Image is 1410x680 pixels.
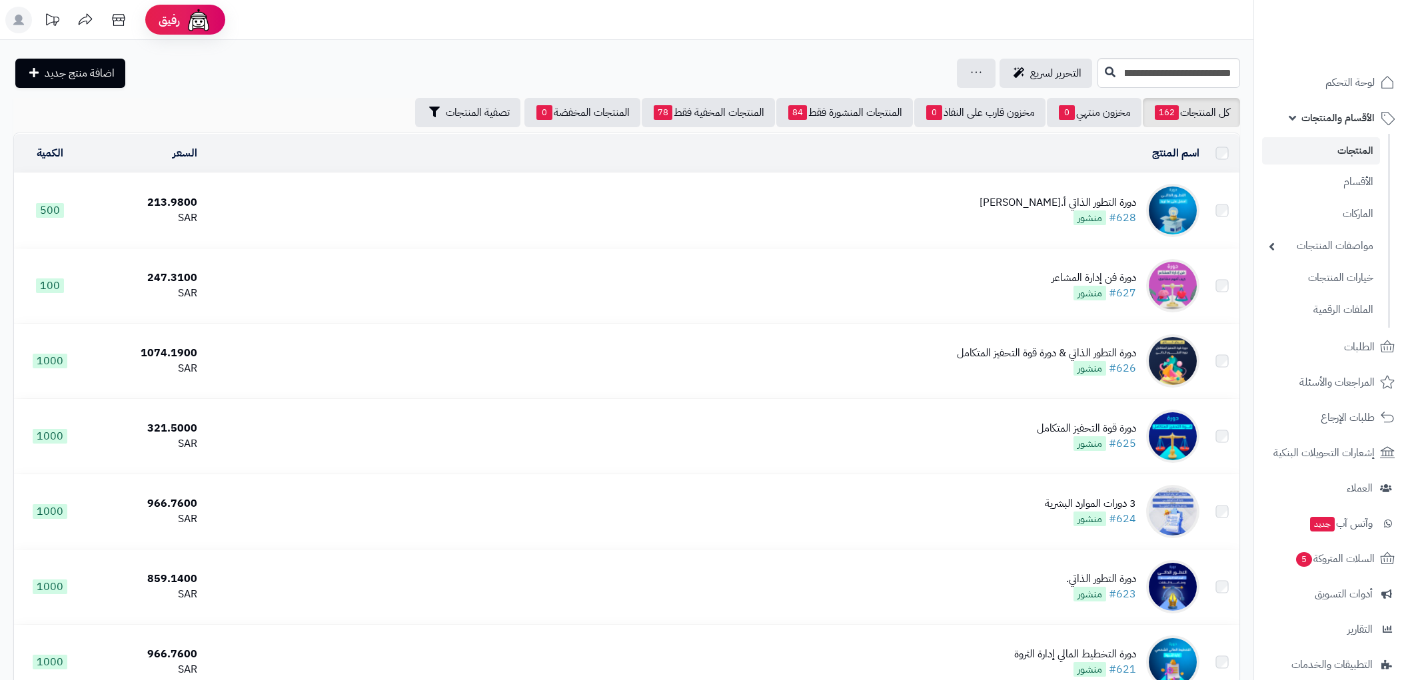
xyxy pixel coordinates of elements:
[33,429,67,444] span: 1000
[1073,436,1106,451] span: منشور
[91,496,197,511] div: 966.7600
[1291,655,1373,674] span: التطبيقات والخدمات
[1037,421,1136,436] div: دورة قوة التحفيز المتكامل
[415,98,520,127] button: تصفية المنتجات
[1146,259,1199,312] img: دورة فن إدارة المشاعر
[776,98,913,127] a: المنتجات المنشورة فقط84
[91,662,197,677] div: SAR
[1262,67,1402,99] a: لوحة التحكم
[1262,232,1380,260] a: مواصفات المنتجات
[1073,587,1106,601] span: منشور
[914,98,1046,127] a: مخزون قارب على النفاذ0
[524,98,640,127] a: المنتجات المخفضة0
[1073,210,1106,225] span: منشور
[1109,586,1136,602] a: #623
[446,105,510,121] span: تصفية المنتجات
[91,195,197,210] div: 213.9800
[15,59,125,88] a: اضافة منتج جديد
[1262,168,1380,196] a: الأقسام
[1262,331,1402,363] a: الطلبات
[173,145,197,161] a: السعر
[1146,560,1199,613] img: دورة التطور الذاتي.
[654,105,672,120] span: 78
[1262,578,1402,610] a: أدوات التسويق
[33,579,67,594] span: 1000
[1109,285,1136,301] a: #627
[1000,59,1092,88] a: التحرير لسريع
[91,210,197,226] div: SAR
[36,278,64,293] span: 100
[37,145,63,161] a: الكمية
[1109,511,1136,527] a: #624
[1109,436,1136,452] a: #625
[1262,296,1380,324] a: الملفات الرقمية
[91,647,197,662] div: 966.7600
[91,511,197,527] div: SAR
[185,7,212,33] img: ai-face.png
[1301,109,1375,127] span: الأقسام والمنتجات
[1014,647,1136,662] div: دورة التخطيط المالي إدارة الثروة
[1109,210,1136,226] a: #628
[1325,73,1375,92] span: لوحة التحكم
[1059,105,1075,120] span: 0
[33,504,67,519] span: 1000
[35,7,69,37] a: تحديثات المنصة
[1262,264,1380,292] a: خيارات المنتجات
[1146,334,1199,388] img: دورة التطور الذاتي & دورة قوة التحفيز المتكامل
[1109,661,1136,677] a: #621
[1073,511,1106,526] span: منشور
[1296,552,1312,567] span: 5
[1109,360,1136,376] a: #626
[91,421,197,436] div: 321.5000
[1344,338,1375,356] span: الطلبات
[1347,479,1373,498] span: العملاء
[1315,585,1373,603] span: أدوات التسويق
[1262,613,1402,645] a: التقارير
[1073,662,1106,677] span: منشور
[1310,517,1335,531] span: جديد
[1066,571,1136,587] div: دورة التطور الذاتي.
[926,105,942,120] span: 0
[1073,361,1106,376] span: منشور
[1155,105,1179,120] span: 162
[91,286,197,301] div: SAR
[36,203,64,218] span: 500
[1146,184,1199,237] img: دورة التطور الذاتي أ.فهد بن مسلم
[91,270,197,286] div: 247.3100
[91,587,197,602] div: SAR
[1045,496,1136,511] div: 3 دورات الموارد البشرية
[536,105,552,120] span: 0
[1146,410,1199,463] img: دورة قوة التحفيز المتكامل
[1146,485,1199,538] img: 3 دورات الموارد البشرية
[1295,549,1375,568] span: السلات المتروكة
[1262,402,1402,434] a: طلبات الإرجاع
[91,436,197,452] div: SAR
[1273,444,1375,462] span: إشعارات التحويلات البنكية
[788,105,807,120] span: 84
[980,195,1136,210] div: دورة التطور الذاتي أ.[PERSON_NAME]
[1299,373,1375,392] span: المراجعات والأسئلة
[45,65,115,81] span: اضافة منتج جديد
[1262,508,1402,539] a: وآتس آبجديد
[1152,145,1199,161] a: اسم المنتج
[33,354,67,368] span: 1000
[1052,270,1136,286] div: دورة فن إدارة المشاعر
[642,98,775,127] a: المنتجات المخفية فقط78
[159,12,180,28] span: رفيق
[91,361,197,376] div: SAR
[957,346,1136,361] div: دورة التطور الذاتي & دورة قوة التحفيز المتكامل
[1347,620,1373,639] span: التقارير
[1143,98,1240,127] a: كل المنتجات162
[1309,514,1373,533] span: وآتس آب
[1047,98,1141,127] a: مخزون منتهي0
[1262,200,1380,228] a: الماركات
[1030,65,1081,81] span: التحرير لسريع
[33,655,67,669] span: 1000
[1262,137,1380,165] a: المنتجات
[91,571,197,587] div: 859.1400
[1262,543,1402,575] a: السلات المتروكة5
[1321,408,1375,427] span: طلبات الإرجاع
[91,346,197,361] div: 1074.1900
[1262,366,1402,398] a: المراجعات والأسئلة
[1262,472,1402,504] a: العملاء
